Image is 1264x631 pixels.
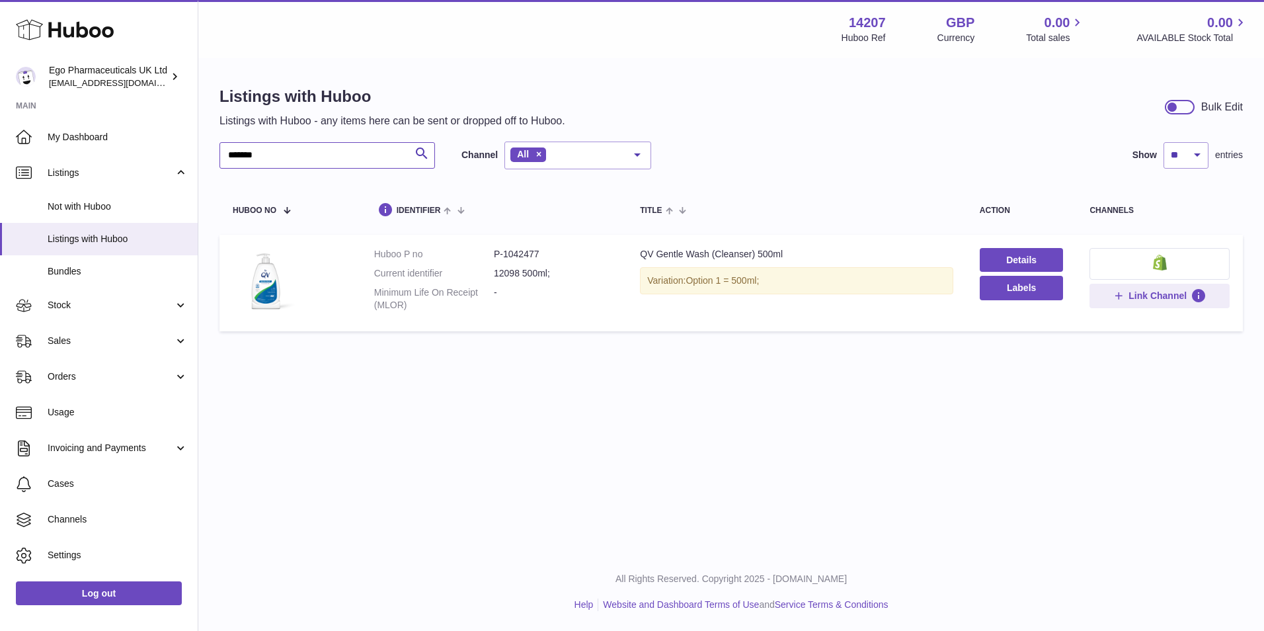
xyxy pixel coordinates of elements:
[16,67,36,87] img: internalAdmin-14207@internal.huboo.com
[219,114,565,128] p: Listings with Huboo - any items here can be sent or dropped off to Huboo.
[48,233,188,245] span: Listings with Huboo
[1215,149,1243,161] span: entries
[937,32,975,44] div: Currency
[1153,255,1167,271] img: shopify-small.png
[494,286,613,312] dd: -
[48,478,188,490] span: Cases
[1132,149,1157,161] label: Show
[849,14,886,32] strong: 14207
[980,206,1064,215] div: action
[1136,32,1248,44] span: AVAILABLE Stock Total
[48,200,188,213] span: Not with Huboo
[603,599,759,610] a: Website and Dashboard Terms of Use
[494,248,613,261] dd: P-1042477
[686,275,759,286] span: Option 1 = 500ml;
[842,32,886,44] div: Huboo Ref
[397,206,441,215] span: identifier
[775,599,889,610] a: Service Terms & Conditions
[1026,32,1085,44] span: Total sales
[233,206,276,215] span: Huboo no
[374,286,494,312] dt: Minimum Life On Receipt (MLOR)
[640,267,953,294] div: Variation:
[494,267,613,280] dd: 12098 500ml;
[1207,14,1233,32] span: 0.00
[49,77,194,88] span: [EMAIL_ADDRESS][DOMAIN_NAME]
[374,248,494,261] dt: Huboo P no
[980,248,1064,272] a: Details
[574,599,594,610] a: Help
[233,248,299,314] img: QV Gentle Wash (Cleanser) 500ml
[48,131,188,144] span: My Dashboard
[598,599,888,611] li: and
[48,442,174,454] span: Invoicing and Payments
[1089,206,1230,215] div: channels
[1128,290,1187,302] span: Link Channel
[48,513,188,526] span: Channels
[48,370,174,383] span: Orders
[640,206,662,215] span: title
[48,549,188,562] span: Settings
[1026,14,1085,44] a: 0.00 Total sales
[461,149,498,161] label: Channel
[219,86,565,107] h1: Listings with Huboo
[980,276,1064,300] button: Labels
[1089,284,1230,308] button: Link Channel
[16,581,182,605] a: Log out
[517,149,529,159] span: All
[640,248,953,261] div: QV Gentle Wash (Cleanser) 500ml
[1045,14,1070,32] span: 0.00
[374,267,494,280] dt: Current identifier
[946,14,974,32] strong: GBP
[48,299,174,312] span: Stock
[1136,14,1248,44] a: 0.00 AVAILABLE Stock Total
[209,573,1253,585] p: All Rights Reserved. Copyright 2025 - [DOMAIN_NAME]
[48,335,174,347] span: Sales
[48,406,188,419] span: Usage
[49,64,168,89] div: Ego Pharmaceuticals UK Ltd
[48,265,188,278] span: Bundles
[1201,100,1243,114] div: Bulk Edit
[48,167,174,179] span: Listings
